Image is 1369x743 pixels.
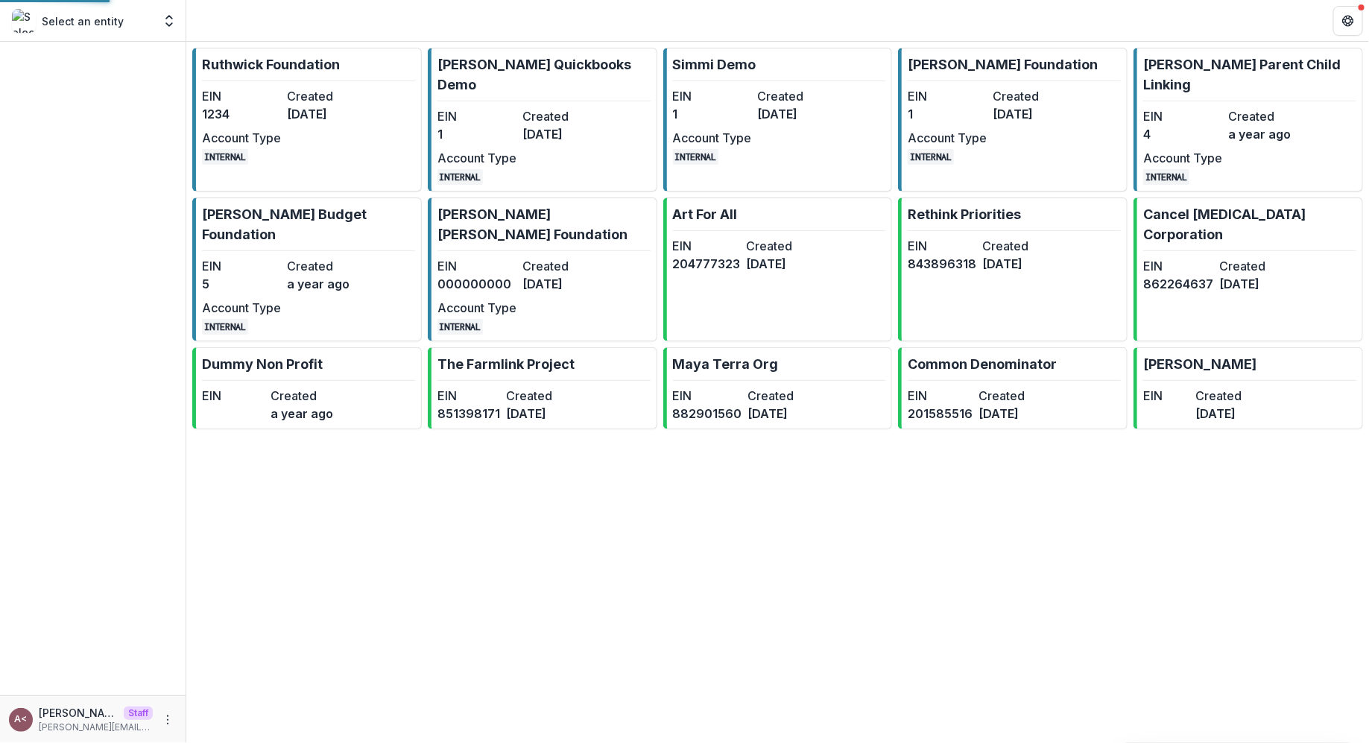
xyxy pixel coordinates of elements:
a: Simmi DemoEIN1Created[DATE]Account TypeINTERNAL [663,48,893,192]
code: INTERNAL [202,319,248,335]
a: Maya Terra OrgEIN882901560Created[DATE] [663,347,893,429]
code: INTERNAL [1143,169,1189,185]
code: INTERNAL [437,319,484,335]
p: Rethink Priorities [908,204,1021,224]
dd: [DATE] [522,275,601,293]
a: The Farmlink ProjectEIN851398171Created[DATE] [428,347,657,429]
dt: EIN [673,237,741,255]
dt: Created [522,107,601,125]
img: Select an entity [12,9,36,33]
p: [PERSON_NAME] Budget Foundation [202,204,415,244]
dt: Created [1219,257,1289,275]
dd: 1 [437,125,516,143]
dt: Account Type [908,129,987,147]
p: Maya Terra Org [673,354,779,374]
dd: 862264637 [1143,275,1213,293]
dt: Created [522,257,601,275]
dd: 000000000 [437,275,516,293]
dd: [DATE] [748,405,818,423]
dd: a year ago [287,275,366,293]
a: [PERSON_NAME] [PERSON_NAME] FoundationEIN000000000Created[DATE]Account TypeINTERNAL [428,197,657,341]
dd: [DATE] [982,255,1051,273]
button: More [159,711,177,729]
dt: Account Type [1143,149,1222,167]
dd: 851398171 [437,405,500,423]
dt: Account Type [673,129,752,147]
dd: [DATE] [522,125,601,143]
dd: 1 [673,105,752,123]
dd: 882901560 [673,405,742,423]
a: Ruthwick FoundationEIN1234Created[DATE]Account TypeINTERNAL [192,48,422,192]
dt: EIN [437,107,516,125]
dd: 1 [908,105,987,123]
dd: [DATE] [993,105,1072,123]
dd: a year ago [1228,125,1307,143]
dt: Account Type [437,149,516,167]
dd: a year ago [271,405,333,423]
dt: Created [993,87,1072,105]
dt: EIN [437,257,516,275]
p: [PERSON_NAME] [PERSON_NAME] Foundation [437,204,651,244]
dt: Created [978,387,1043,405]
p: [PERSON_NAME] Parent Child Linking [1143,54,1356,95]
a: Dummy Non ProfitEINCreateda year ago [192,347,422,429]
dd: [DATE] [287,105,366,123]
dt: Created [506,387,569,405]
dt: EIN [908,387,973,405]
dd: [DATE] [747,255,815,273]
a: Art For AllEIN204777323Created[DATE] [663,197,893,341]
code: INTERNAL [673,149,719,165]
p: Simmi Demo [673,54,756,75]
dt: Created [1195,387,1242,405]
dt: EIN [202,387,265,405]
a: [PERSON_NAME] Quickbooks DemoEIN1Created[DATE]Account TypeINTERNAL [428,48,657,192]
p: [PERSON_NAME] Foundation [908,54,1098,75]
p: Cancel [MEDICAL_DATA] Corporation [1143,204,1356,244]
p: Art For All [673,204,738,224]
dt: Created [271,387,333,405]
dd: 5 [202,275,281,293]
dt: Created [758,87,837,105]
a: [PERSON_NAME] Budget FoundationEIN5Createda year agoAccount TypeINTERNAL [192,197,422,341]
dd: [DATE] [1195,405,1242,423]
dd: [DATE] [1219,275,1289,293]
button: Get Help [1333,6,1363,36]
p: [PERSON_NAME] Quickbooks Demo [437,54,651,95]
div: Andrew Clegg <andrew@trytemelio.com> [15,715,28,724]
dt: Created [982,237,1051,255]
dd: 4 [1143,125,1222,143]
dd: 1234 [202,105,281,123]
p: Ruthwick Foundation [202,54,340,75]
p: Common Denominator [908,354,1057,374]
dd: [DATE] [758,105,837,123]
dt: Account Type [202,299,281,317]
code: INTERNAL [202,149,248,165]
dt: Created [287,87,366,105]
dt: EIN [908,237,976,255]
a: Rethink PrioritiesEIN843896318Created[DATE] [898,197,1128,341]
a: [PERSON_NAME] FoundationEIN1Created[DATE]Account TypeINTERNAL [898,48,1128,192]
dt: EIN [908,87,987,105]
dd: [DATE] [978,405,1043,423]
a: [PERSON_NAME] Parent Child LinkingEIN4Createda year agoAccount TypeINTERNAL [1134,48,1363,192]
dd: [DATE] [506,405,569,423]
dt: EIN [202,87,281,105]
dt: Created [287,257,366,275]
dt: EIN [1143,107,1222,125]
dt: EIN [673,87,752,105]
dt: EIN [673,387,742,405]
dt: Created [747,237,815,255]
dt: EIN [437,387,500,405]
p: Dummy Non Profit [202,354,323,374]
dd: 201585516 [908,405,973,423]
code: INTERNAL [908,149,954,165]
p: Select an entity [42,13,124,29]
button: Open entity switcher [159,6,180,36]
dt: Account Type [202,129,281,147]
p: The Farmlink Project [437,354,575,374]
dt: EIN [1143,257,1213,275]
p: Staff [124,706,153,720]
a: Cancel [MEDICAL_DATA] CorporationEIN862264637Created[DATE] [1134,197,1363,341]
dt: EIN [202,257,281,275]
dd: 204777323 [673,255,741,273]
